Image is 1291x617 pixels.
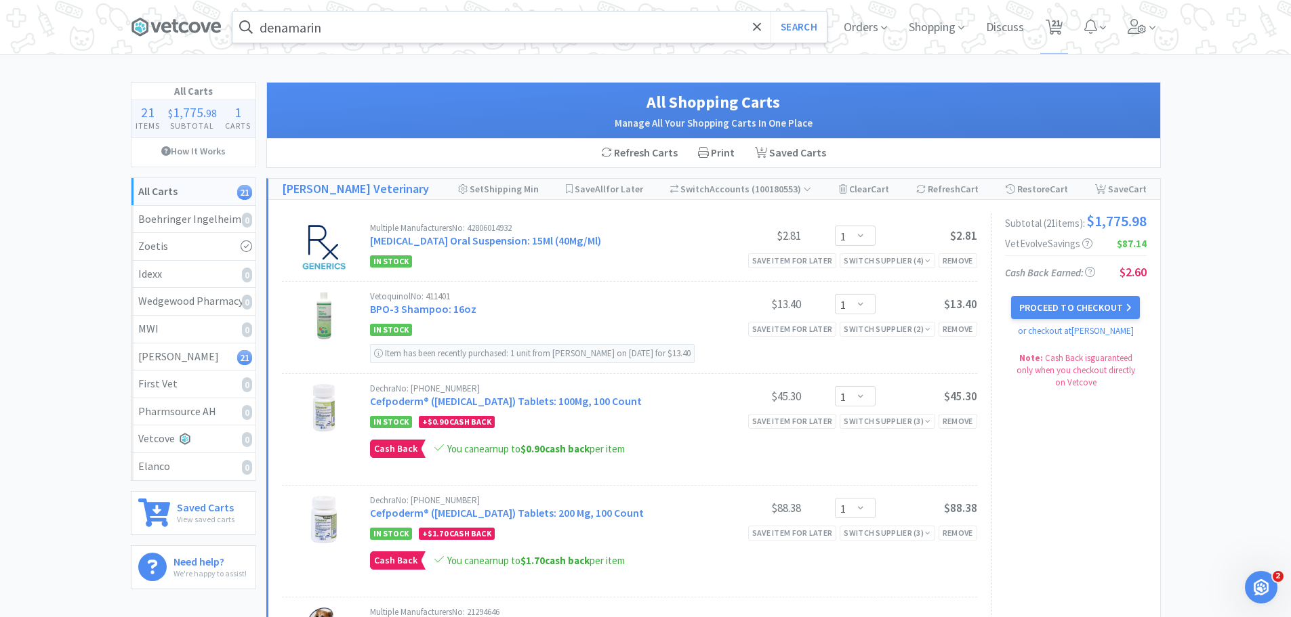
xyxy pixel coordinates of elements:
div: Dechra No: [PHONE_NUMBER] [370,384,699,393]
div: Switch Supplier ( 3 ) [844,414,930,427]
div: First Vet [138,375,249,393]
a: [PERSON_NAME] Veterinary [282,179,429,199]
i: 0 [242,213,252,228]
a: Pharmsource AH0 [131,398,255,426]
div: Multiple Manufacturers No: 21294646 [370,608,699,616]
div: [PERSON_NAME] [138,348,249,366]
a: All Carts21 [131,178,255,206]
div: Switch Supplier ( 2 ) [844,322,930,335]
span: $1.70 [428,528,448,538]
a: [MEDICAL_DATA] Oral Suspension: 15Ml (40Mg/Ml) [370,234,601,247]
i: 0 [242,377,252,392]
div: $2.81 [699,228,801,244]
div: Refresh Carts [591,139,688,167]
a: Elanco0 [131,453,255,480]
span: All [595,183,606,195]
div: Switch Supplier ( 4 ) [844,254,930,267]
h4: Carts [221,119,255,132]
h4: Items [131,119,164,132]
div: Remove [939,322,977,336]
div: Remove [939,526,977,540]
strong: cash back [520,442,590,455]
span: $0.90 [428,417,448,427]
div: Zoetis [138,238,249,255]
span: In Stock [370,324,412,336]
img: cbadf060dcb544c485c23883689399e6_76292.jpeg [300,292,348,339]
i: 0 [242,460,252,475]
strong: Note: [1019,352,1043,364]
a: Vetcove0 [131,425,255,453]
div: $45.30 [699,388,801,404]
i: 21 [237,185,252,200]
span: $ [168,106,173,120]
p: We're happy to assist! [173,567,247,580]
div: Remove [939,253,977,268]
span: In Stock [370,416,412,428]
span: Set [470,183,484,195]
button: Search [771,12,827,43]
h1: All Shopping Carts [281,89,1147,115]
span: You can earn up to per item [447,554,625,567]
span: $87.14 [1117,238,1147,249]
div: Item has been recently purchased: 1 unit from [PERSON_NAME] on [DATE] for $13.40 [370,344,695,363]
div: + Cash Back [419,528,495,540]
div: Print [688,139,745,167]
span: Cash Back Earned : [1005,266,1095,279]
div: Save item for later [748,253,837,268]
span: Cart [1050,183,1068,195]
div: Vetcove [138,430,249,448]
span: Cash Back [371,440,421,457]
strong: cash back [520,554,590,567]
a: Zoetis [131,233,255,261]
a: BPO-3 Shampoo: 16oz [370,302,476,316]
h6: Saved Carts [177,498,234,513]
strong: All Carts [138,184,178,198]
div: Vetoquinol No: 411401 [370,292,699,301]
span: VetEvolve Savings [1005,238,1092,249]
a: Saved Carts [745,139,836,167]
span: Switch [680,183,710,195]
span: In Stock [370,255,412,268]
div: Accounts [670,179,812,199]
span: In Stock [370,528,412,540]
span: Cart [871,183,889,195]
i: 0 [242,268,252,282]
div: MWI [138,320,249,338]
a: Boehringer Ingelheim0 [131,206,255,234]
img: 4c10e5574f8241869e8b3acf8cd7d35e_432922.jpeg [300,224,348,271]
iframe: Intercom live chat [1245,571,1277,603]
img: 6e36eac5839547ffa9c79fde9b062672_310967.jpeg [300,384,348,431]
span: $0.90 [520,442,545,455]
h6: Need help? [173,553,247,567]
a: How It Works [131,138,255,164]
div: Subtotal ( 21 item s ): [1005,213,1147,228]
div: Multiple Manufacturers No: 42806014932 [370,224,699,232]
span: Cash Back is guaranteed only when you checkout directly on Vetcove [1017,352,1135,388]
span: Cart [960,183,979,195]
span: Cart [1128,183,1147,195]
a: Saved CartsView saved carts [131,491,256,535]
i: 0 [242,405,252,420]
div: Clear [839,179,889,199]
span: You can earn up to per item [447,442,625,455]
div: Boehringer Ingelheim [138,211,249,228]
span: 98 [206,106,217,120]
div: $13.40 [699,296,801,312]
div: Dechra No: [PHONE_NUMBER] [370,496,699,505]
div: Idexx [138,265,249,283]
span: Save for Later [575,183,643,195]
div: Save item for later [748,322,837,336]
span: 2 [1273,571,1284,582]
a: First Vet0 [131,370,255,398]
a: Idexx0 [131,261,255,289]
span: Cash Back [371,552,421,569]
input: Search by item, sku, manufacturer, ingredient, size... [232,12,827,43]
p: View saved carts [177,513,234,526]
span: 1,775 [173,104,203,121]
i: 0 [242,295,252,310]
span: $1.70 [520,554,545,567]
h1: All Carts [131,83,255,100]
div: Save item for later [748,526,837,540]
div: Save [1095,179,1147,199]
